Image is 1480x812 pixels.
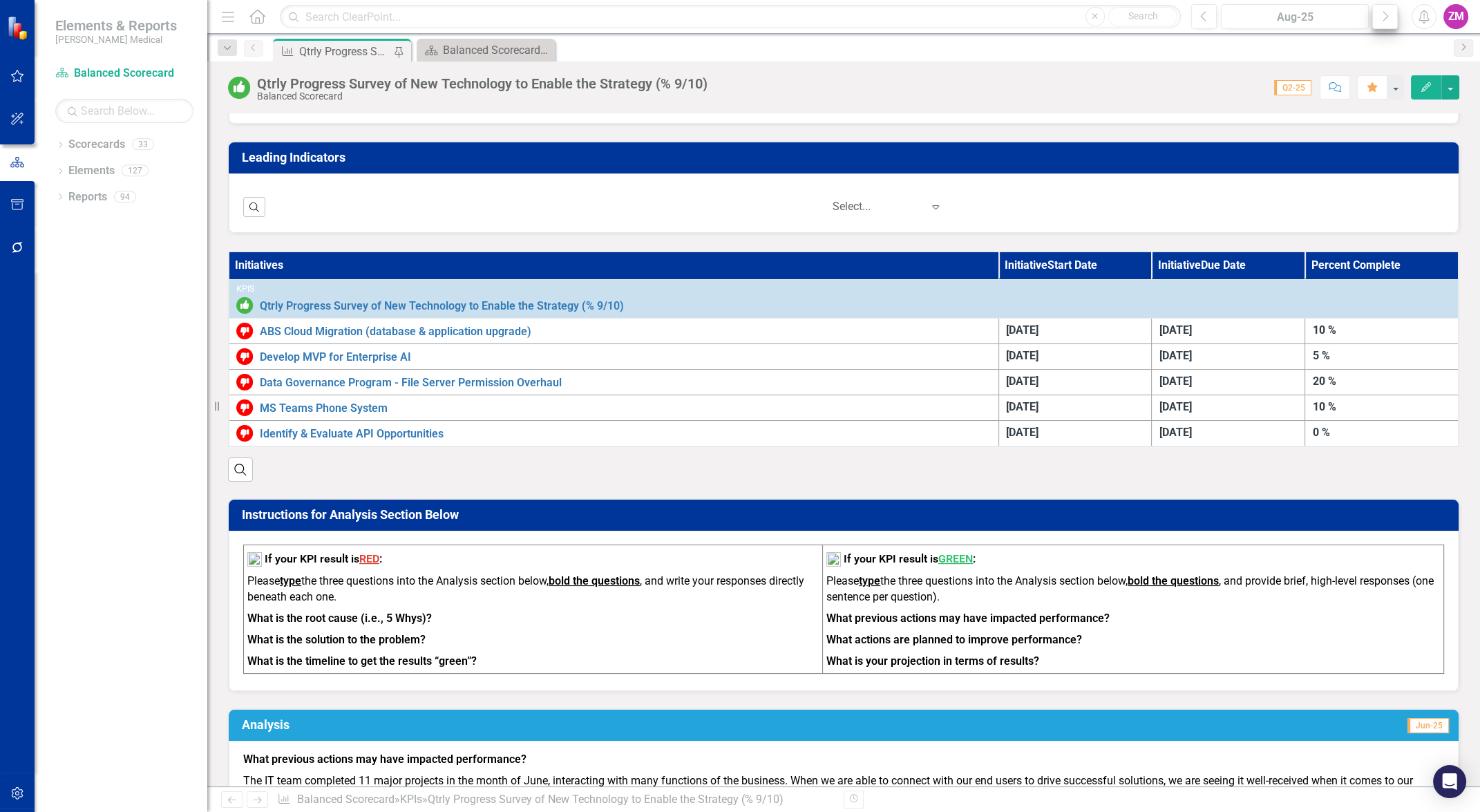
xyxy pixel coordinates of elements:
[243,771,1444,808] p: The IT team completed 11 major projects in the month of June, interacting with many functions of ...
[68,137,125,153] a: Scorecards
[1006,426,1038,439] span: [DATE]
[247,574,819,608] p: Please the three questions into the Analysis section below, , and write your responses directly b...
[998,370,1152,395] td: Double-Click to Edit
[998,319,1152,344] td: Double-Click to Edit
[1305,370,1459,395] td: Double-Click to Edit
[1312,348,1451,364] div: 5 %
[229,344,998,370] td: Double-Click to Edit Right Click for Context Menu
[998,395,1152,421] td: Double-Click to Edit
[68,189,107,205] a: Reports
[55,66,193,82] a: Balanced Scorecard
[1128,10,1157,21] span: Search
[236,425,253,442] img: Below Target
[265,552,382,565] strong: If your KPI result is :
[1305,344,1459,370] td: Double-Click to Edit
[823,545,1444,673] td: To enrich screen reader interactions, please activate Accessibility in Grammarly extension settings
[260,300,1451,312] a: Qtrly Progress Survey of New Technology to Enable the Strategy (% 9/10)
[859,574,880,587] strong: type
[1312,374,1451,390] div: 20 %
[228,77,250,99] img: On or Above Target
[1312,425,1451,441] div: 0 %
[826,654,1039,668] strong: What is your projection in terms of results?
[1159,400,1191,413] span: [DATE]
[236,374,253,390] img: Below Target
[236,284,1451,294] div: KPIs
[55,99,193,123] input: Search Below...
[247,654,477,668] strong: What is the timeline to get the results “green”?
[1152,344,1305,370] td: Double-Click to Edit
[826,574,1440,608] p: Please the three questions into the Analysis section below, , and provide brief, high-level respo...
[297,793,395,806] a: Balanced Scorecard
[260,351,992,363] a: Develop MVP for Enterprise AI
[242,718,878,732] h3: Analysis
[68,163,115,179] a: Elements
[1128,574,1219,587] strong: bold the questions
[1226,9,1364,26] div: Aug-25
[229,395,998,421] td: Double-Click to Edit Right Click for Context Menu
[1159,426,1191,439] span: [DATE]
[242,508,1450,522] h3: Instructions for Analysis Section Below
[1006,400,1038,413] span: [DATE]
[1006,349,1038,362] span: [DATE]
[826,552,841,567] img: mceclip1%20v16.png
[236,323,253,339] img: Below Target
[1108,7,1177,26] button: Search
[1152,370,1305,395] td: Double-Click to Edit
[359,552,379,565] span: RED
[844,552,976,565] strong: If your KPI result is :
[122,165,149,177] div: 127
[247,612,432,625] strong: What is the root cause (i.e., 5 Whys)?
[443,41,551,59] div: Balanced Scorecard Welcome Page
[1152,421,1305,447] td: Double-Click to Edit
[236,348,253,365] img: Below Target
[1152,395,1305,421] td: Double-Click to Edit
[114,191,136,202] div: 94
[400,793,422,806] a: KPIs
[260,325,992,338] a: ABS Cloud Migration (database & application upgrade)
[55,34,177,45] small: [PERSON_NAME] Medical
[1305,395,1459,421] td: Double-Click to Edit
[247,552,262,567] img: mceclip2%20v12.png
[243,753,526,766] strong: What previous actions may have impacted performance?
[1221,4,1369,29] button: Aug-25
[938,552,973,565] span: GREEN
[242,151,1450,164] h3: Leading Indicators
[1152,319,1305,344] td: Double-Click to Edit
[236,399,253,416] img: Below Target
[1006,323,1038,337] span: [DATE]
[1006,375,1038,388] span: [DATE]
[420,41,551,59] a: Balanced Scorecard Welcome Page
[826,612,1110,625] strong: What previous actions may have impacted performance?
[1312,323,1451,339] div: 10 %
[260,402,992,415] a: MS Teams Phone System
[1312,399,1451,415] div: 10 %
[229,280,1459,319] td: Double-Click to Edit Right Click for Context Menu
[299,43,390,60] div: Qtrly Progress Survey of New Technology to Enable the Strategy (% 9/10)
[55,17,177,34] span: Elements & Reports
[1274,80,1311,95] span: Q2-25
[6,15,31,40] img: ClearPoint Strategy
[1443,4,1468,29] button: ZM
[277,792,833,808] div: » »
[1159,323,1191,337] span: [DATE]
[260,428,992,440] a: Identify & Evaluate API Opportunities
[236,297,253,314] img: On or Above Target
[260,377,992,389] a: Data Governance Program - File Server Permission Overhaul
[1159,349,1191,362] span: [DATE]
[244,545,823,673] td: To enrich screen reader interactions, please activate Accessibility in Grammarly extension settings
[998,421,1152,447] td: Double-Click to Edit
[257,91,708,102] div: Balanced Scorecard
[247,633,426,646] strong: What is the solution to the problem?
[280,574,301,587] strong: type
[998,344,1152,370] td: Double-Click to Edit
[229,421,998,447] td: Double-Click to Edit Right Click for Context Menu
[428,793,784,806] div: Qtrly Progress Survey of New Technology to Enable the Strategy (% 9/10)
[1305,421,1459,447] td: Double-Click to Edit
[1407,718,1449,733] span: Jun-25
[280,5,1181,29] input: Search ClearPoint...
[826,633,1082,646] strong: What actions are planned to improve performance?
[1305,319,1459,344] td: Double-Click to Edit
[549,574,640,587] strong: bold the questions
[257,76,708,91] div: Qtrly Progress Survey of New Technology to Enable the Strategy (% 9/10)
